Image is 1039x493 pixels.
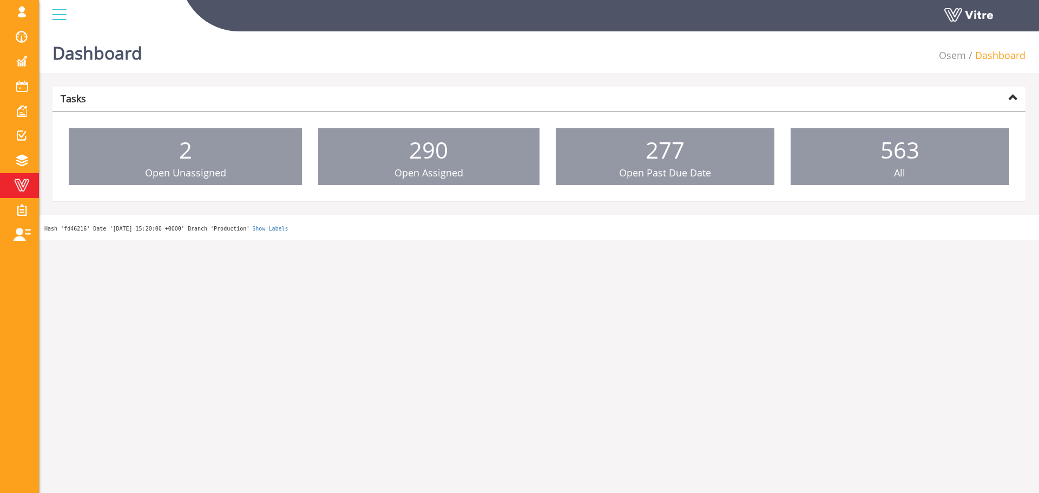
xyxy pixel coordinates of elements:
a: Show Labels [252,226,288,232]
a: Osem [939,49,966,62]
span: Open Assigned [394,166,463,179]
li: Dashboard [966,49,1025,63]
span: 290 [409,134,448,165]
span: Open Unassigned [145,166,226,179]
a: 290 Open Assigned [318,128,539,186]
strong: Tasks [61,92,86,105]
a: 563 All [791,128,1009,186]
h1: Dashboard [52,27,142,73]
span: 277 [646,134,685,165]
span: Open Past Due Date [619,166,711,179]
a: 2 Open Unassigned [69,128,302,186]
span: 563 [880,134,919,165]
span: All [894,166,905,179]
a: 277 Open Past Due Date [556,128,774,186]
span: Hash 'fd46216' Date '[DATE] 15:20:00 +0000' Branch 'Production' [44,226,249,232]
span: 2 [179,134,192,165]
